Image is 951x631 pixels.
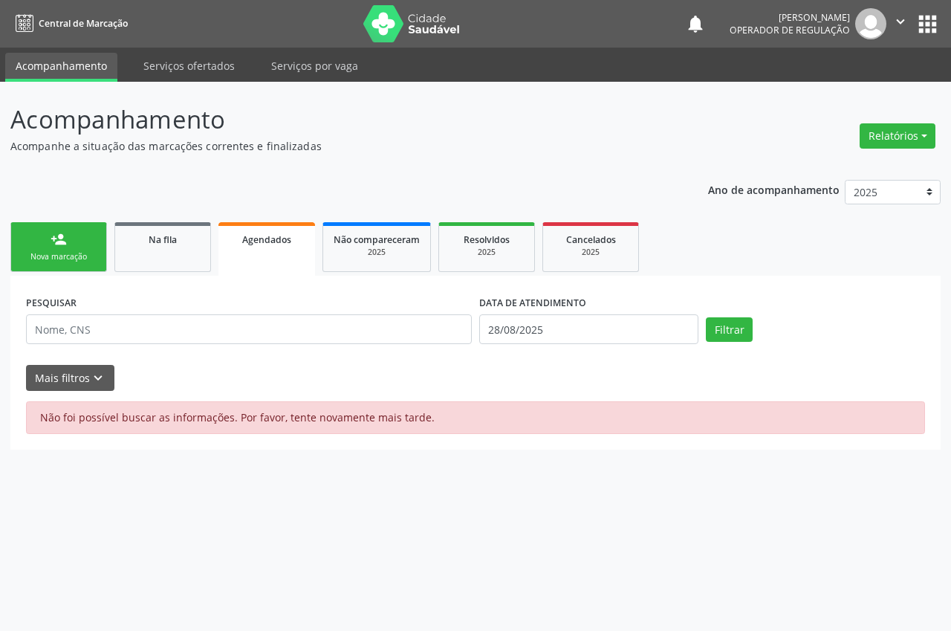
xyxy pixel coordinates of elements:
[51,231,67,247] div: person_add
[915,11,941,37] button: apps
[334,247,420,258] div: 2025
[10,101,661,138] p: Acompanhamento
[10,138,661,154] p: Acompanhe a situação das marcações correntes e finalizadas
[479,314,698,344] input: Selecione um intervalo
[855,8,886,39] img: img
[26,401,925,434] div: Não foi possível buscar as informações. Por favor, tente novamente mais tarde.
[26,314,472,344] input: Nome, CNS
[892,13,909,30] i: 
[26,291,77,314] label: PESQUISAR
[479,291,586,314] label: DATA DE ATENDIMENTO
[706,317,753,343] button: Filtrar
[730,11,850,24] div: [PERSON_NAME]
[242,233,291,246] span: Agendados
[685,13,706,34] button: notifications
[261,53,369,79] a: Serviços por vaga
[5,53,117,82] a: Acompanhamento
[334,233,420,246] span: Não compareceram
[39,17,128,30] span: Central de Marcação
[886,8,915,39] button: 
[566,233,616,246] span: Cancelados
[10,11,128,36] a: Central de Marcação
[860,123,935,149] button: Relatórios
[708,180,840,198] p: Ano de acompanhamento
[26,365,114,391] button: Mais filtroskeyboard_arrow_down
[149,233,177,246] span: Na fila
[90,370,106,386] i: keyboard_arrow_down
[133,53,245,79] a: Serviços ofertados
[449,247,524,258] div: 2025
[554,247,628,258] div: 2025
[464,233,510,246] span: Resolvidos
[730,24,850,36] span: Operador de regulação
[22,251,96,262] div: Nova marcação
